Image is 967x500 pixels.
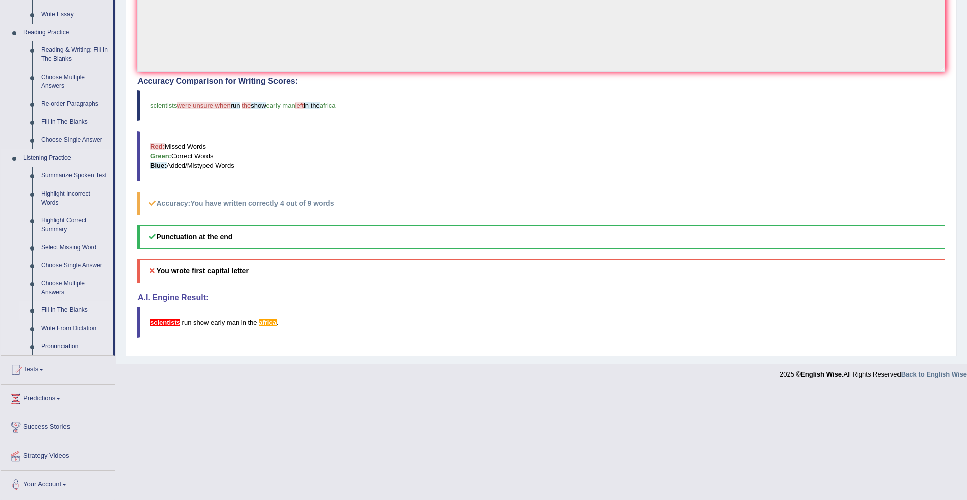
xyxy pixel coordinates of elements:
a: Fill In The Blanks [37,301,113,320]
a: Re-order Paragraphs [37,95,113,113]
a: Reading Practice [19,24,113,42]
h5: Accuracy: [137,192,945,215]
b: You have written correctly 4 out of 9 words [190,199,334,207]
b: Blue: [150,162,167,169]
a: Fill In The Blanks [37,113,113,132]
span: early man [266,102,295,109]
span: were unsure when [177,102,230,109]
div: 2025 © All Rights Reserved [780,364,967,379]
span: run [231,102,240,109]
span: show [193,319,209,326]
span: africa [320,102,336,109]
a: Choose Single Answer [37,257,113,275]
span: the [248,319,257,326]
a: Choose Multiple Answers [37,275,113,301]
span: in the [304,102,320,109]
a: Summarize Spoken Text [37,167,113,185]
span: Possible spelling mistake found. (did you mean: Africa) [259,319,277,326]
span: scientists [150,102,177,109]
span: the [242,102,251,109]
span: early [211,319,225,326]
b: Red: [150,143,165,150]
b: Green: [150,152,171,160]
a: Choose Single Answer [37,131,113,149]
span: left [295,102,304,109]
strong: English Wise. [801,370,843,378]
a: Tests [1,356,115,381]
span: show [251,102,266,109]
a: Pronunciation [37,338,113,356]
span: This sentence does not start with an uppercase letter. (did you mean: Scientists) [150,319,180,326]
h5: You wrote first capital letter [137,259,945,283]
a: Write From Dictation [37,320,113,338]
blockquote: . [137,307,945,338]
a: Highlight Incorrect Words [37,185,113,212]
span: man [227,319,239,326]
span: run [182,319,192,326]
a: Success Stories [1,413,115,439]
a: Write Essay [37,6,113,24]
h5: Punctuation at the end [137,225,945,249]
span: in [241,319,246,326]
a: Select Missing Word [37,239,113,257]
blockquote: Missed Words Correct Words Added/Mistyped Words [137,131,945,181]
a: Predictions [1,385,115,410]
a: Reading & Writing: Fill In The Blanks [37,41,113,68]
a: Highlight Correct Summary [37,212,113,238]
a: Your Account [1,471,115,496]
a: Choose Multiple Answers [37,69,113,95]
h4: A.I. Engine Result: [137,293,945,302]
a: Listening Practice [19,149,113,167]
a: Strategy Videos [1,442,115,467]
a: Back to English Wise [901,370,967,378]
h4: Accuracy Comparison for Writing Scores: [137,77,945,86]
